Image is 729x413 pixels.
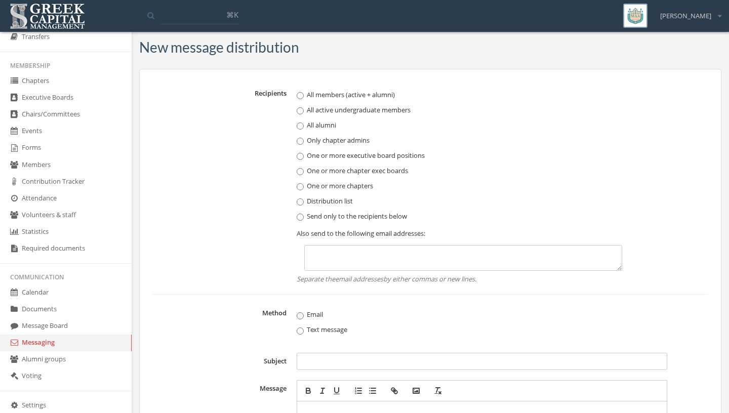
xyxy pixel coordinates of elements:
em: Separate the email addresses by either commas or new lines. [297,274,630,284]
input: All members (active + alumni) [297,92,304,99]
span: [PERSON_NAME] [660,11,711,21]
label: Text message [297,325,630,335]
label: Method [152,305,292,343]
input: One or more executive board positions [297,153,304,160]
input: One or more chapter exec boards [297,168,304,175]
input: Only chapter admins [297,138,304,145]
label: All active undergraduate members [297,105,630,115]
label: Send only to the recipients below [297,211,630,221]
input: One or more chapters [297,183,304,190]
input: All active undergraduate members [297,107,304,114]
input: All alumni [297,122,304,130]
label: One or more executive board positions [297,150,630,160]
h3: New message distribution [139,39,299,55]
span: ⌘K [226,10,238,20]
input: Text message [297,327,304,335]
label: Distribution list [297,196,630,206]
label: One or more chapter exec boards [297,166,630,176]
input: Send only to the recipients below [297,214,304,221]
label: Only chapter admins [297,135,630,145]
input: Distribution list [297,198,304,205]
span: Also send to the following email addresses: [297,229,630,238]
label: Recipients [152,85,292,283]
label: Email [297,310,630,320]
input: Email [297,312,304,319]
label: One or more chapters [297,181,630,191]
label: All alumni [297,120,630,130]
div: [PERSON_NAME] [654,4,721,21]
label: Subject [152,353,292,370]
label: All members (active + alumni) [297,90,630,100]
